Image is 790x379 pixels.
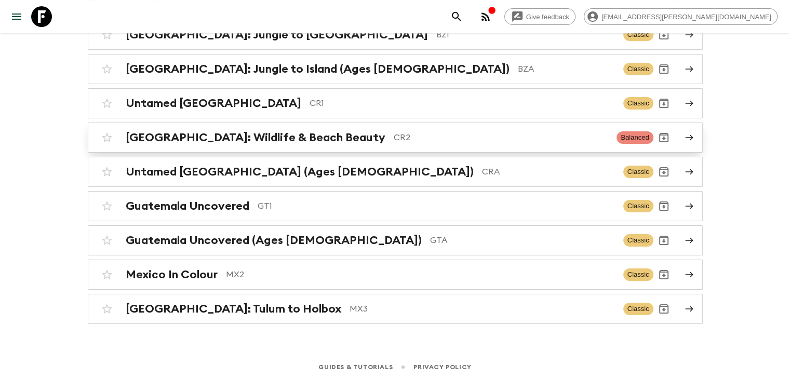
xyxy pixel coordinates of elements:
h2: [GEOGRAPHIC_DATA]: Jungle to [GEOGRAPHIC_DATA] [126,28,428,42]
p: CR2 [394,131,609,144]
span: Give feedback [520,13,575,21]
span: Classic [623,63,653,75]
button: Archive [653,59,674,79]
a: Guatemala Uncovered (Ages [DEMOGRAPHIC_DATA])GTAClassicArchive [88,225,703,255]
p: BZ1 [436,29,615,41]
button: menu [6,6,27,27]
button: Archive [653,127,674,148]
a: [GEOGRAPHIC_DATA]: Jungle to [GEOGRAPHIC_DATA]BZ1ClassicArchive [88,20,703,50]
a: Guatemala UncoveredGT1ClassicArchive [88,191,703,221]
span: Balanced [617,131,653,144]
span: Classic [623,303,653,315]
button: Archive [653,93,674,114]
h2: Guatemala Uncovered [126,199,249,213]
h2: Mexico In Colour [126,268,218,281]
button: Archive [653,299,674,319]
button: Archive [653,196,674,216]
span: Classic [623,234,653,247]
a: Untamed [GEOGRAPHIC_DATA]CR1ClassicArchive [88,88,703,118]
h2: [GEOGRAPHIC_DATA]: Tulum to Holbox [126,302,341,316]
a: Guides & Tutorials [318,361,393,373]
a: [GEOGRAPHIC_DATA]: Wildlife & Beach BeautyCR2BalancedArchive [88,123,703,153]
span: Classic [623,29,653,41]
button: Archive [653,264,674,285]
button: search adventures [446,6,467,27]
a: Mexico In ColourMX2ClassicArchive [88,260,703,290]
span: Classic [623,268,653,281]
span: [EMAIL_ADDRESS][PERSON_NAME][DOMAIN_NAME] [596,13,777,21]
p: CR1 [310,97,615,110]
a: Privacy Policy [413,361,471,373]
button: Archive [653,230,674,251]
a: [GEOGRAPHIC_DATA]: Tulum to HolboxMX3ClassicArchive [88,294,703,324]
h2: [GEOGRAPHIC_DATA]: Wildlife & Beach Beauty [126,131,385,144]
span: Classic [623,200,653,212]
p: GTA [430,234,615,247]
h2: Untamed [GEOGRAPHIC_DATA] [126,97,301,110]
div: [EMAIL_ADDRESS][PERSON_NAME][DOMAIN_NAME] [584,8,778,25]
h2: [GEOGRAPHIC_DATA]: Jungle to Island (Ages [DEMOGRAPHIC_DATA]) [126,62,510,76]
button: Archive [653,161,674,182]
p: MX3 [350,303,615,315]
p: CRA [482,166,615,178]
p: GT1 [258,200,615,212]
p: MX2 [226,268,615,281]
a: Give feedback [504,8,575,25]
button: Archive [653,24,674,45]
a: Untamed [GEOGRAPHIC_DATA] (Ages [DEMOGRAPHIC_DATA])CRAClassicArchive [88,157,703,187]
span: Classic [623,97,653,110]
a: [GEOGRAPHIC_DATA]: Jungle to Island (Ages [DEMOGRAPHIC_DATA])BZAClassicArchive [88,54,703,84]
h2: Untamed [GEOGRAPHIC_DATA] (Ages [DEMOGRAPHIC_DATA]) [126,165,474,179]
p: BZA [518,63,615,75]
h2: Guatemala Uncovered (Ages [DEMOGRAPHIC_DATA]) [126,234,422,247]
span: Classic [623,166,653,178]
